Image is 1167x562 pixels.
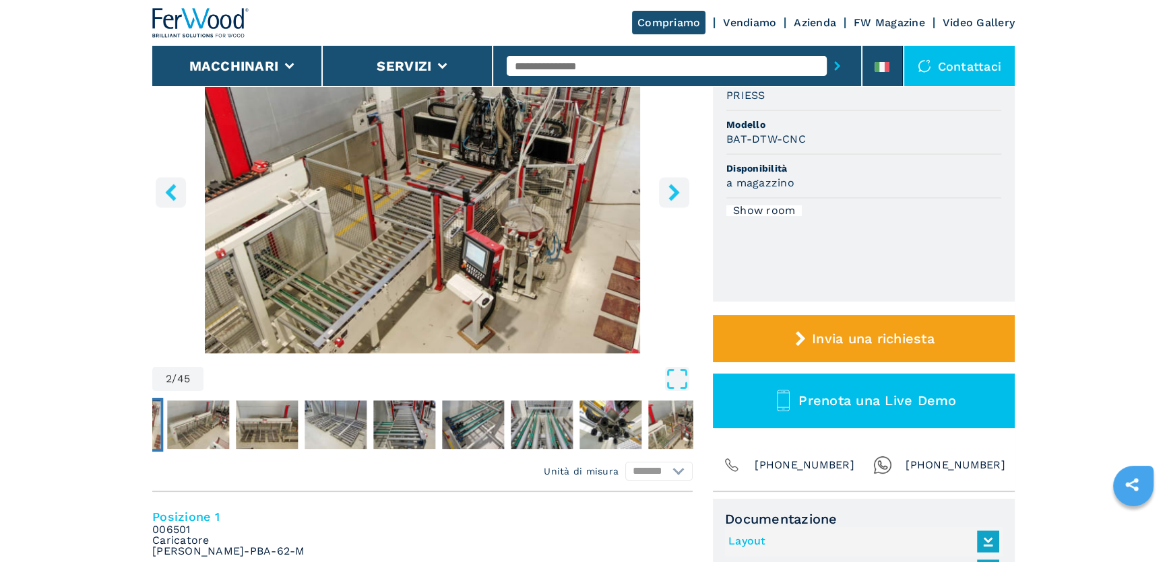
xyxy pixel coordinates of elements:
[904,46,1015,86] div: Contattaci
[648,400,710,449] img: c5956b6dd819e64fb1f9c983b8c7ce72
[511,400,573,449] img: 26a3b712004e27f2e058c1ec4962ce6f
[723,16,776,29] a: Vendiamo
[236,400,298,449] img: 6126a8e9f9859a952d04f847b192bd3b
[726,175,794,190] h3: a magazzino
[152,524,305,557] em: 006501 Caricatore [PERSON_NAME]-PBA-62-M
[305,400,367,449] img: c599b43b671b515fa0fb5f3814eedf10
[755,456,854,475] span: [PHONE_NUMBER]
[812,330,935,347] span: Invia una richiesta
[152,509,693,524] h4: Posizione 1
[726,87,765,103] h3: PRIESS
[233,398,301,452] button: Go to Slide 4
[906,456,1005,475] span: [PHONE_NUMBER]
[166,374,172,384] span: 2
[152,27,693,353] div: Go to Slide 2
[713,315,1015,362] button: Invia una richiesta
[442,400,504,449] img: 102b9a1695e09f9c3a6e986521135542
[1110,501,1157,552] iframe: Chat
[726,162,1001,175] span: Disponibilità
[156,177,186,207] button: left-button
[798,392,956,409] span: Prenota una Live Demo
[728,530,992,553] a: Layout
[1115,468,1149,501] a: sharethis
[854,16,925,29] a: FW Magazine
[164,398,232,452] button: Go to Slide 3
[152,27,693,353] img: Linea di Foratura PRIESS BAT-DTW-CNC
[96,398,163,452] button: Go to Slide 2
[544,464,619,478] em: Unità di misura
[96,398,636,452] nav: Thumbnail Navigation
[827,50,848,81] button: submit-button
[725,511,1003,527] span: Documentazione
[189,58,279,74] button: Macchinari
[794,16,836,29] a: Azienda
[645,398,713,452] button: Go to Slide 10
[659,177,689,207] button: right-button
[726,118,1001,131] span: Modello
[377,58,431,74] button: Servizi
[152,8,249,38] img: Ferwood
[722,456,741,475] img: Phone
[918,59,931,73] img: Contattaci
[98,400,160,449] img: d0bea31c9670ad1cf0fa10978f629acd
[177,374,191,384] span: 45
[726,205,802,216] div: Show room
[632,11,705,34] a: Compriamo
[713,374,1015,428] button: Prenota una Live Demo
[172,374,177,384] span: /
[943,16,1015,29] a: Video Gallery
[873,456,892,475] img: Whatsapp
[302,398,369,452] button: Go to Slide 5
[439,398,507,452] button: Go to Slide 7
[371,398,438,452] button: Go to Slide 6
[579,400,641,449] img: 7a7822f127e5f895339bdff9b049917d
[726,131,806,147] h3: BAT-DTW-CNC
[373,400,435,449] img: 73abf98e8fd2332a333472d5a8292f42
[577,398,644,452] button: Go to Slide 9
[508,398,575,452] button: Go to Slide 8
[207,367,689,391] button: Open Fullscreen
[167,400,229,449] img: 8473288e4b82b1db90406bc9521177cd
